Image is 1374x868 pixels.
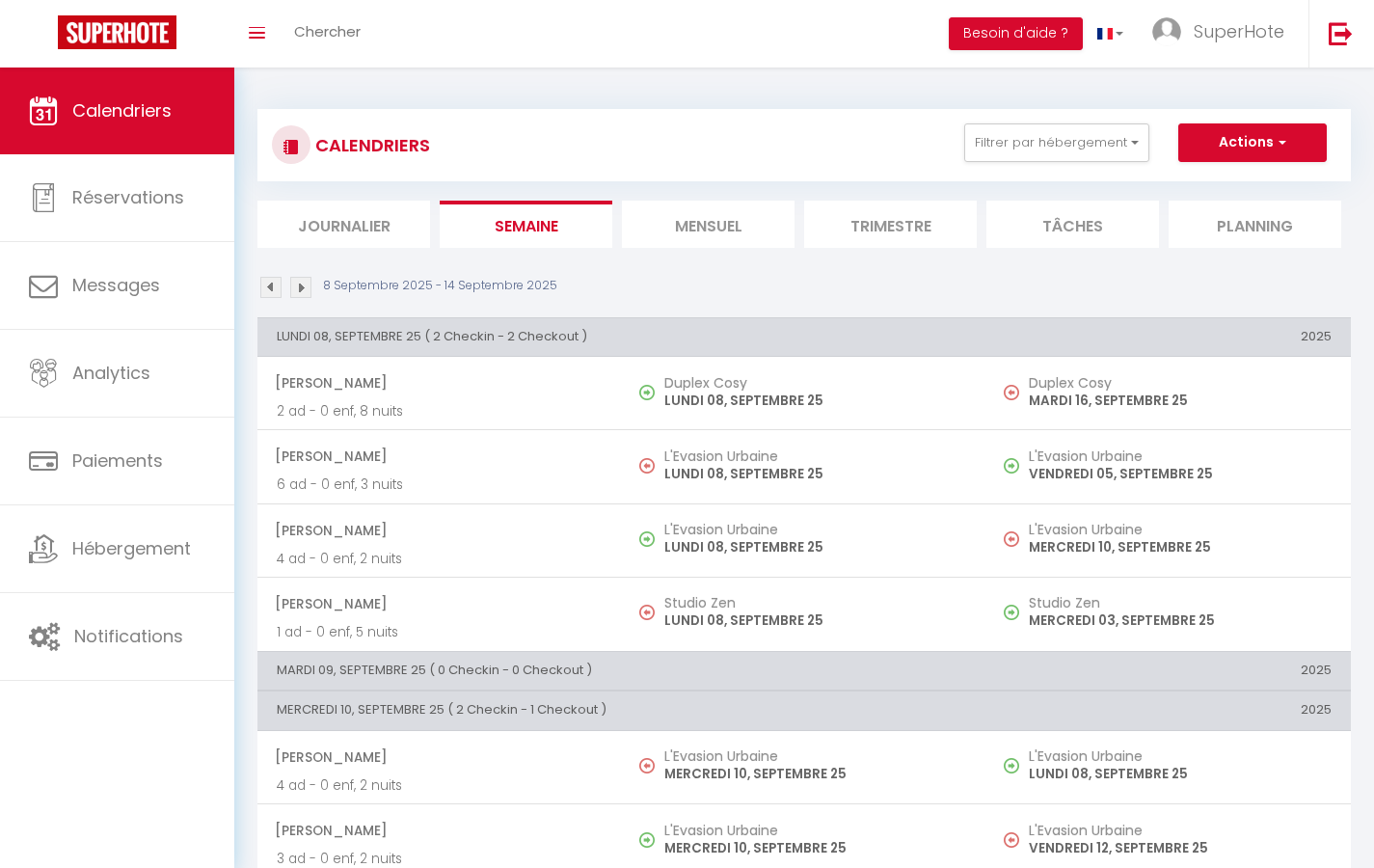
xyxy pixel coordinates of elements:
span: [PERSON_NAME] [275,739,603,775]
li: Tâches [986,201,1159,248]
button: Ouvrir le widget de chat LiveChat [15,8,73,66]
li: Semaine [440,201,612,248]
p: 4 ad - 0 enf, 2 nuits [277,775,603,796]
span: Notifications [74,624,183,648]
p: MARDI 16, SEPTEMBRE 25 [1029,391,1332,411]
p: LUNDI 08, SEPTEMBRE 25 [664,537,967,557]
img: logout [1329,21,1353,45]
span: Réservations [72,185,184,209]
span: Paiements [72,448,163,473]
h5: Duplex Cosy [664,375,967,391]
p: MERCREDI 10, SEPTEMBRE 25 [664,838,967,858]
li: Mensuel [622,201,795,248]
span: Hébergement [72,536,191,560]
img: NO IMAGE [1004,458,1019,474]
p: 6 ad - 0 enf, 3 nuits [277,475,603,495]
p: LUNDI 08, SEPTEMBRE 25 [664,464,967,484]
p: VENDREDI 05, SEPTEMBRE 25 [1029,464,1332,484]
p: MERCREDI 10, SEPTEMBRE 25 [1029,537,1332,557]
img: NO IMAGE [639,458,655,474]
button: Actions [1178,123,1327,162]
h5: L'Evasion Urbaine [664,522,967,537]
p: LUNDI 08, SEPTEMBRE 25 [664,391,967,411]
h5: Studio Zen [664,595,967,610]
h5: Duplex Cosy [1029,375,1332,391]
th: 2025 [986,651,1351,690]
h5: L'Evasion Urbaine [664,448,967,464]
span: SuperHote [1194,19,1284,43]
span: Calendriers [72,98,172,122]
li: Journalier [257,201,430,248]
h5: L'Evasion Urbaine [1029,522,1332,537]
p: MERCREDI 10, SEPTEMBRE 25 [664,764,967,784]
img: NO IMAGE [1004,385,1019,400]
img: ... [1152,17,1181,46]
img: NO IMAGE [1004,605,1019,620]
p: 2 ad - 0 enf, 8 nuits [277,401,603,421]
p: LUNDI 08, SEPTEMBRE 25 [664,610,967,631]
th: 2025 [986,317,1351,356]
th: MERCREDI 10, SEPTEMBRE 25 ( 2 Checkin - 1 Checkout ) [257,692,986,730]
img: NO IMAGE [1004,832,1019,848]
h5: L'Evasion Urbaine [664,748,967,764]
h5: L'Evasion Urbaine [1029,748,1332,764]
th: LUNDI 08, SEPTEMBRE 25 ( 2 Checkin - 2 Checkout ) [257,317,986,356]
img: Super Booking [58,15,176,49]
img: NO IMAGE [1004,758,1019,773]
h5: L'Evasion Urbaine [1029,823,1332,838]
button: Filtrer par hébergement [964,123,1149,162]
span: [PERSON_NAME] [275,512,603,549]
p: 1 ad - 0 enf, 5 nuits [277,622,603,642]
h5: L'Evasion Urbaine [1029,448,1332,464]
p: 4 ad - 0 enf, 2 nuits [277,549,603,569]
p: LUNDI 08, SEPTEMBRE 25 [1029,764,1332,784]
img: NO IMAGE [639,758,655,773]
span: [PERSON_NAME] [275,438,603,475]
li: Planning [1169,201,1341,248]
th: 2025 [986,692,1351,730]
h3: CALENDRIERS [310,123,430,167]
span: Analytics [72,361,150,385]
th: MARDI 09, SEPTEMBRE 25 ( 0 Checkin - 0 Checkout ) [257,651,986,690]
button: Besoin d'aide ? [949,17,1083,50]
span: [PERSON_NAME] [275,365,603,401]
p: MERCREDI 03, SEPTEMBRE 25 [1029,610,1332,631]
span: [PERSON_NAME] [275,585,603,622]
li: Trimestre [804,201,977,248]
p: VENDREDI 12, SEPTEMBRE 25 [1029,838,1332,858]
span: Messages [72,273,160,297]
img: NO IMAGE [1004,531,1019,547]
h5: L'Evasion Urbaine [664,823,967,838]
p: 8 Septembre 2025 - 14 Septembre 2025 [323,277,557,295]
h5: Studio Zen [1029,595,1332,610]
span: [PERSON_NAME] [275,812,603,849]
span: Chercher [294,21,361,41]
img: NO IMAGE [639,605,655,620]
